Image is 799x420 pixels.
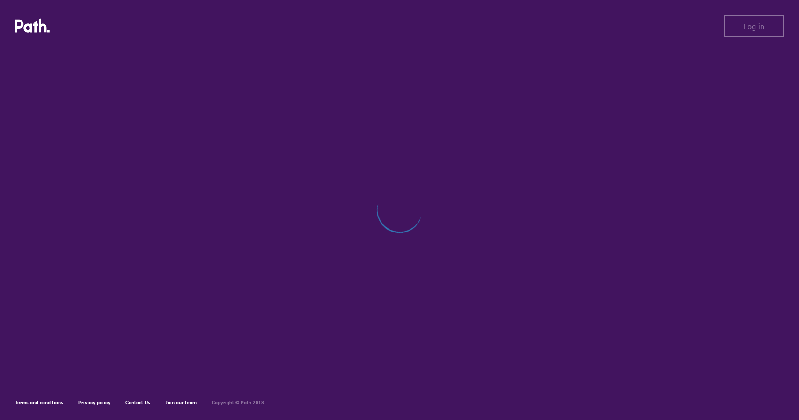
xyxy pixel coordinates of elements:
a: Terms and conditions [15,399,63,406]
button: Log in [724,15,784,37]
a: Join our team [165,399,197,406]
a: Contact Us [125,399,150,406]
h6: Copyright © Path 2018 [212,400,264,406]
span: Log in [744,22,765,30]
a: Privacy policy [78,399,110,406]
